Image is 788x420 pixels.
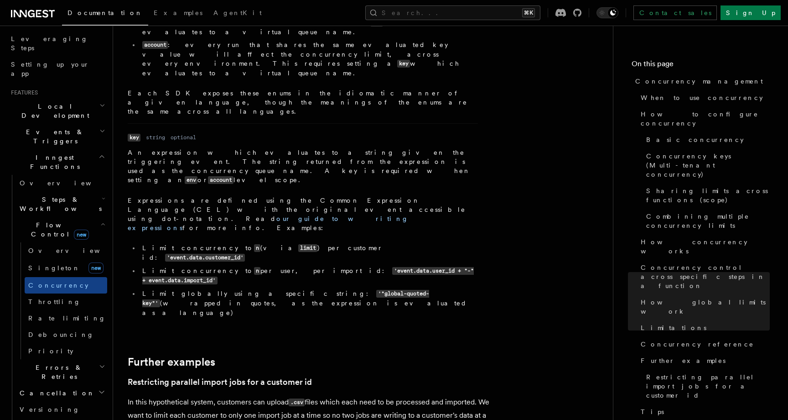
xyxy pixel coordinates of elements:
[643,208,770,234] a: Combining multiple concurrency limits
[128,196,478,232] p: Expressions are defined using the Common Expression Language (CEL) with the original event access...
[7,102,99,120] span: Local Development
[128,356,215,368] a: Further examples
[74,230,89,240] span: new
[62,3,148,26] a: Documentation
[16,195,102,213] span: Steps & Workflows
[16,388,95,398] span: Cancellation
[208,3,267,25] a: AgentKit
[637,234,770,259] a: How concurrency works
[254,267,260,275] code: n
[25,277,107,294] a: Concurrency
[635,77,763,86] span: Concurrency management
[208,176,233,184] code: account
[20,406,80,413] span: Versioning
[128,134,140,142] code: key
[67,9,143,16] span: Documentation
[646,373,770,400] span: Restricting parallel import jobs for a customer id
[128,89,478,116] p: Each SDK exposes these enums in the idiomatic manner of a given language, though the meanings of ...
[25,242,107,259] a: Overview
[16,191,107,217] button: Steps & Workflows
[25,310,107,326] a: Rate limiting
[365,5,540,20] button: Search...⌘K
[633,5,717,20] a: Contact sales
[154,9,202,16] span: Examples
[646,212,770,230] span: Combining multiple concurrency limits
[632,73,770,89] a: Concurrency management
[140,40,478,78] li: : every run that shares the same evaluated key value will affect the concurrency limit, across ev...
[128,376,312,388] a: Restricting parallel import jobs for a customer id
[28,331,94,338] span: Debouncing
[16,401,107,418] a: Versioning
[7,56,107,82] a: Setting up your app
[637,352,770,369] a: Further examples
[643,183,770,208] a: Sharing limits across functions (scope)
[397,60,410,68] code: key
[7,89,38,96] span: Features
[20,179,114,187] span: Overview
[25,259,107,277] a: Singletonnew
[641,323,706,332] span: Limitations
[28,298,81,305] span: Throttling
[646,186,770,205] span: Sharing limits across functions (scope)
[213,9,262,16] span: AgentKit
[637,294,770,320] a: How global limits work
[11,35,88,52] span: Leveraging Steps
[7,124,107,149] button: Events & Triggers
[128,148,478,185] p: An expression which evaluates to a string given the triggering event. The string returned from th...
[7,127,99,146] span: Events & Triggers
[25,326,107,343] a: Debouncing
[637,259,770,294] a: Concurrency control across specific steps in a function
[25,294,107,310] a: Throttling
[140,266,478,285] li: Limit concurrency to per user, per import id:
[7,98,107,124] button: Local Development
[637,106,770,131] a: How to configure concurrency
[596,7,618,18] button: Toggle dark mode
[7,153,98,171] span: Inngest Functions
[11,61,89,77] span: Setting up your app
[632,58,770,73] h4: On this page
[148,3,208,25] a: Examples
[128,215,409,231] a: our guide to writing expressions
[641,407,664,416] span: Tips
[641,237,770,256] span: How concurrency works
[641,263,770,290] span: Concurrency control across specific steps in a function
[28,282,88,289] span: Concurrency
[16,220,100,239] span: Flow Control
[16,175,107,191] a: Overview
[16,217,107,242] button: Flow Controlnew
[28,247,122,254] span: Overview
[185,176,197,184] code: env
[140,243,478,262] li: Limit concurrency to (via ) per customer id:
[165,254,245,262] code: 'event.data.customer_id'
[146,134,165,141] dd: string
[7,31,107,56] a: Leveraging Steps
[16,363,99,381] span: Errors & Retries
[140,289,478,317] li: Limit globally using a specific string: (wrapped in quotes, as the expression is evaluated as a l...
[641,110,770,128] span: How to configure concurrency
[16,359,107,385] button: Errors & Retries
[641,93,763,102] span: When to use concurrency
[171,134,196,141] dd: optional
[16,385,107,401] button: Cancellation
[28,315,106,322] span: Rate limiting
[637,336,770,352] a: Concurrency reference
[25,343,107,359] a: Priority
[28,264,80,272] span: Singleton
[646,152,770,179] span: Concurrency keys (Multi-tenant concurrency)
[16,242,107,359] div: Flow Controlnew
[641,340,754,349] span: Concurrency reference
[721,5,781,20] a: Sign Up
[522,8,535,17] kbd: ⌘K
[298,244,317,252] code: limit
[637,89,770,106] a: When to use concurrency
[641,298,770,316] span: How global limits work
[641,356,726,365] span: Further examples
[88,262,104,273] span: new
[646,135,744,144] span: Basic concurrency
[254,244,260,252] code: n
[637,404,770,420] a: Tips
[643,131,770,148] a: Basic concurrency
[28,347,73,355] span: Priority
[643,148,770,183] a: Concurrency keys (Multi-tenant concurrency)
[637,320,770,336] a: Limitations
